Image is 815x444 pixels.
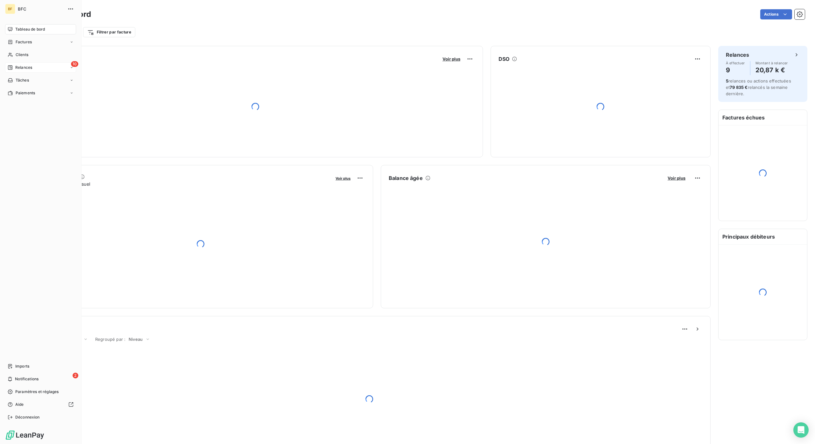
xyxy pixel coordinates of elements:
span: Relances [15,65,32,70]
button: Voir plus [441,56,462,62]
span: 10 [71,61,78,67]
div: BF [5,4,15,14]
div: Open Intercom Messenger [793,422,809,438]
span: Voir plus [668,175,685,181]
span: Paiements [16,90,35,96]
h6: Principaux débiteurs [719,229,807,244]
span: Factures [16,39,32,45]
button: Actions [760,9,792,19]
img: Logo LeanPay [5,430,45,440]
h4: 9 [726,65,745,75]
button: Voir plus [334,175,352,181]
span: À effectuer [726,61,745,65]
span: 5 [726,78,728,83]
span: Tâches [16,77,29,83]
span: BFC [18,6,64,11]
span: Voir plus [336,176,351,181]
span: 2 [73,373,78,378]
h6: Relances [726,51,749,59]
span: Imports [15,363,29,369]
h4: 20,87 k € [755,65,788,75]
span: Paramètres et réglages [15,389,59,395]
button: Filtrer par facture [83,27,135,37]
span: Regroupé par : [95,337,125,342]
span: Tableau de bord [15,26,45,32]
span: Clients [16,52,28,58]
span: 79 835 € [730,85,748,90]
button: Voir plus [666,175,687,181]
span: Montant à relancer [755,61,788,65]
h6: Balance âgée [389,174,423,182]
a: Aide [5,399,76,410]
span: Chiffre d'affaires mensuel [36,181,331,187]
h6: DSO [499,55,509,63]
span: relances ou actions effectuées et relancés la semaine dernière. [726,78,791,96]
span: Notifications [15,376,39,382]
span: Niveau [129,337,143,342]
span: Déconnexion [15,414,40,420]
span: Voir plus [443,56,460,61]
h6: Factures échues [719,110,807,125]
span: Aide [15,402,24,407]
